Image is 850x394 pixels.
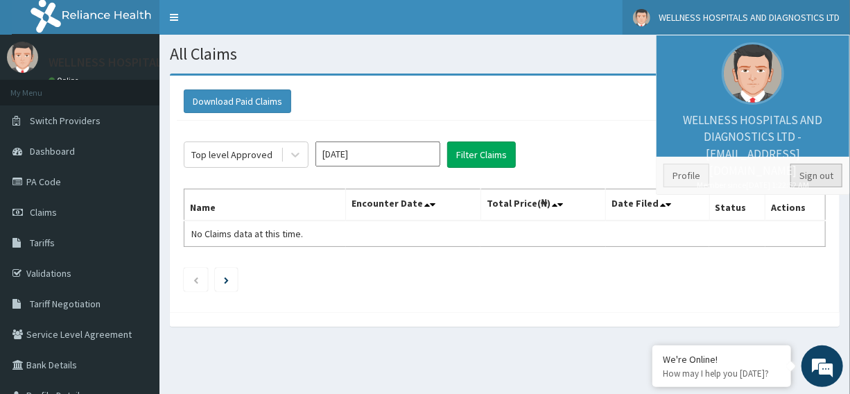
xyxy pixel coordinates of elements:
[7,42,38,73] img: User Image
[447,142,516,168] button: Filter Claims
[30,237,55,249] span: Tariffs
[191,228,303,240] span: No Claims data at this time.
[663,112,842,191] p: WELLNESS HOSPITALS AND DIAGNOSTICS LTD - [EMAIL_ADDRESS][DOMAIN_NAME]
[663,353,781,366] div: We're Online!
[30,206,57,219] span: Claims
[72,78,233,96] div: Chat with us now
[30,114,101,127] span: Switch Providers
[49,56,295,69] p: WELLNESS HOSPITALS AND DIAGNOSTICS LTD
[663,179,842,191] small: Member since [DATE] 1:22:52 AM
[184,89,291,113] button: Download Paid Claims
[26,69,56,104] img: d_794563401_company_1708531726252_794563401
[191,148,272,162] div: Top level Approved
[49,76,82,85] a: Online
[80,112,191,252] span: We're online!
[659,11,840,24] span: WELLNESS HOSPITALS AND DIAGNOSTICS LTD
[193,273,199,286] a: Previous page
[30,298,101,310] span: Tariff Negotiation
[633,9,650,26] img: User Image
[184,189,346,221] th: Name
[30,145,75,157] span: Dashboard
[315,142,440,166] input: Select Month and Year
[765,189,826,221] th: Actions
[346,189,481,221] th: Encounter Date
[663,368,781,379] p: How may I help you today?
[227,7,261,40] div: Minimize live chat window
[480,189,605,221] th: Total Price(₦)
[170,45,840,63] h1: All Claims
[7,254,264,302] textarea: Type your message and hit 'Enter'
[722,42,784,105] img: User Image
[790,164,842,187] a: Sign out
[606,189,709,221] th: Date Filed
[224,273,229,286] a: Next page
[709,189,765,221] th: Status
[663,164,709,187] a: Profile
